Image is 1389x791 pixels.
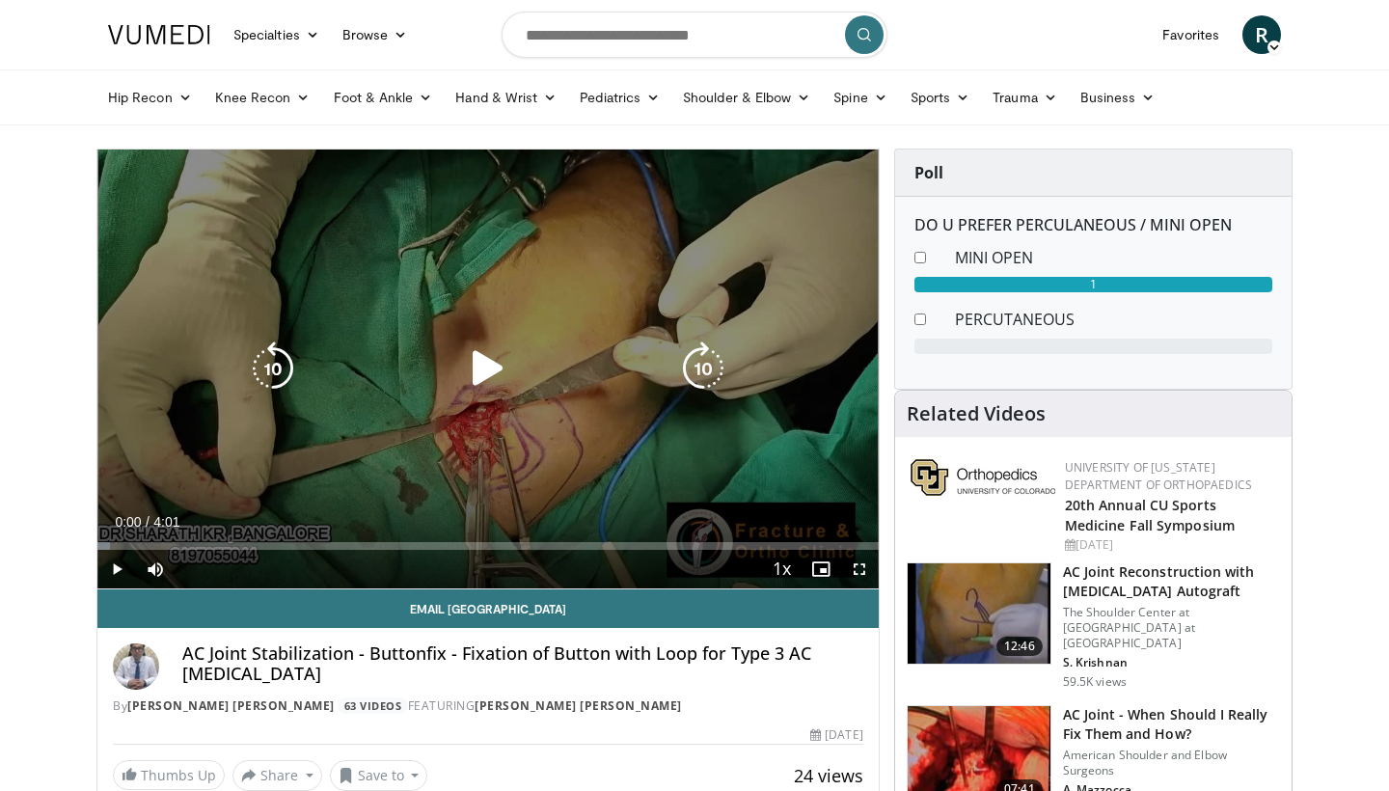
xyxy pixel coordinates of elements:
[996,637,1043,656] span: 12:46
[97,550,136,588] button: Play
[802,550,840,588] button: Enable picture-in-picture mode
[899,78,982,117] a: Sports
[127,697,335,714] a: [PERSON_NAME] [PERSON_NAME]
[840,550,879,588] button: Fullscreen
[1063,655,1280,670] p: S. Krishnan
[153,514,179,530] span: 4:01
[331,15,420,54] a: Browse
[146,514,150,530] span: /
[568,78,671,117] a: Pediatrics
[1063,748,1280,778] p: American Shoulder and Elbow Surgeons
[96,78,204,117] a: Hip Recon
[1069,78,1167,117] a: Business
[671,78,822,117] a: Shoulder & Elbow
[338,697,408,714] a: 63 Videos
[914,216,1272,234] h6: DO U PREFER PERCULANEOUS / MINI OPEN
[97,589,879,628] a: Email [GEOGRAPHIC_DATA]
[204,78,322,117] a: Knee Recon
[914,277,1272,292] div: 1
[914,162,943,183] strong: Poll
[502,12,887,58] input: Search topics, interventions
[1063,562,1280,601] h3: AC Joint Reconstruction with [MEDICAL_DATA] Autograft
[97,150,879,589] video-js: Video Player
[1065,536,1276,554] div: [DATE]
[113,697,863,715] div: By FEATURING
[1065,459,1252,493] a: University of [US_STATE] Department of Orthopaedics
[97,542,879,550] div: Progress Bar
[1063,605,1280,651] p: The Shoulder Center at [GEOGRAPHIC_DATA] at [GEOGRAPHIC_DATA]
[908,563,1050,664] img: 134172_0000_1.png.150x105_q85_crop-smart_upscale.jpg
[1063,705,1280,744] h3: AC Joint - When Should I Really Fix Them and How?
[911,459,1055,496] img: 355603a8-37da-49b6-856f-e00d7e9307d3.png.150x105_q85_autocrop_double_scale_upscale_version-0.2.png
[330,760,428,791] button: Save to
[475,697,682,714] a: [PERSON_NAME] [PERSON_NAME]
[1242,15,1281,54] a: R
[794,764,863,787] span: 24 views
[113,760,225,790] a: Thumbs Up
[115,514,141,530] span: 0:00
[182,643,863,685] h4: AC Joint Stabilization - Buttonfix - Fixation of Button with Loop for Type 3 AC [MEDICAL_DATA]
[1151,15,1231,54] a: Favorites
[907,402,1046,425] h4: Related Videos
[940,246,1287,269] dd: MINI OPEN
[907,562,1280,690] a: 12:46 AC Joint Reconstruction with [MEDICAL_DATA] Autograft The Shoulder Center at [GEOGRAPHIC_DA...
[232,760,322,791] button: Share
[322,78,445,117] a: Foot & Ankle
[981,78,1069,117] a: Trauma
[810,726,862,744] div: [DATE]
[136,550,175,588] button: Mute
[222,15,331,54] a: Specialties
[763,550,802,588] button: Playback Rate
[113,643,159,690] img: Avatar
[822,78,898,117] a: Spine
[444,78,568,117] a: Hand & Wrist
[1065,496,1235,534] a: 20th Annual CU Sports Medicine Fall Symposium
[1063,674,1127,690] p: 59.5K views
[108,25,210,44] img: VuMedi Logo
[940,308,1287,331] dd: PERCUTANEOUS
